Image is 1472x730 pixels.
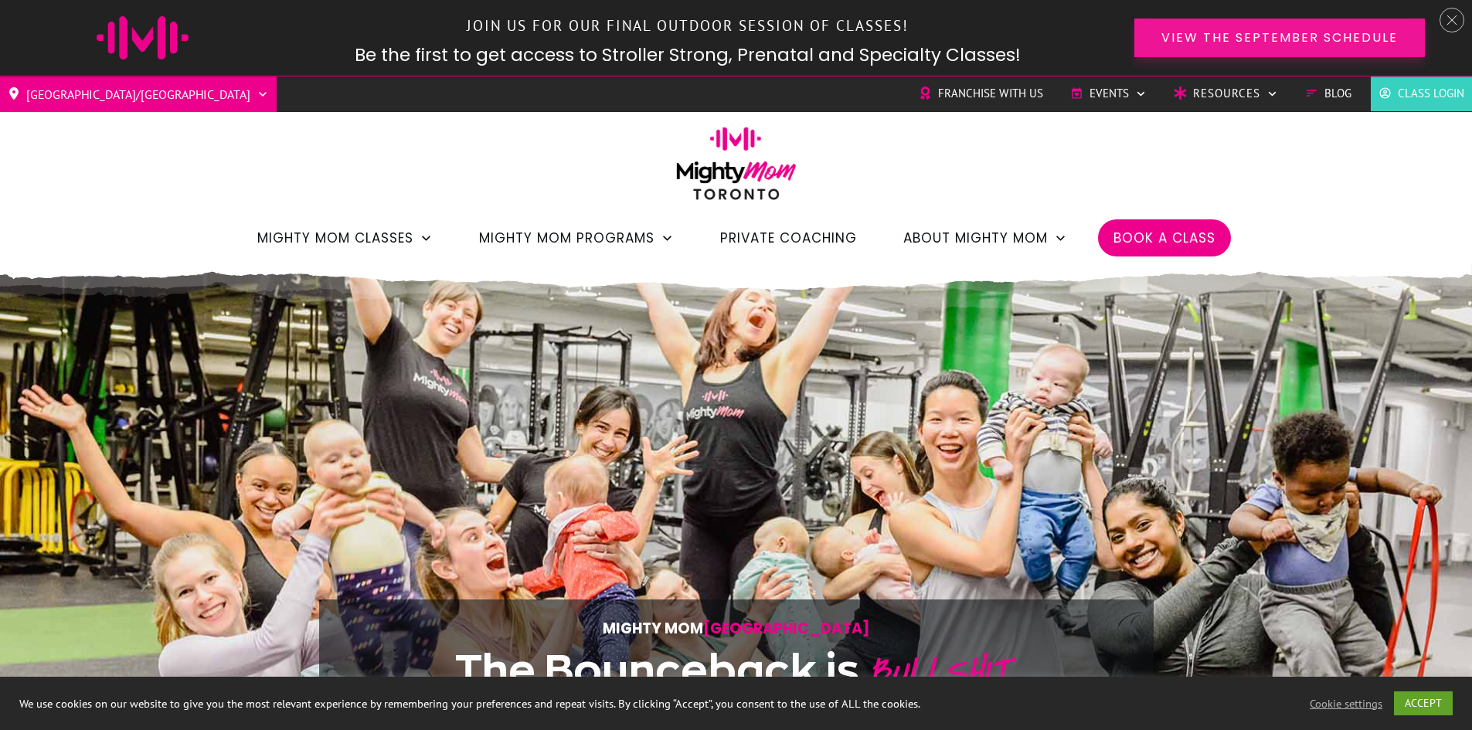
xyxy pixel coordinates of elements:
[1113,225,1215,251] a: Book a Class
[703,618,870,639] span: [GEOGRAPHIC_DATA]
[903,225,1067,251] a: About Mighty Mom
[1398,82,1464,105] span: Class Login
[26,82,250,107] span: [GEOGRAPHIC_DATA]/[GEOGRAPHIC_DATA]
[919,82,1043,105] a: Franchise with Us
[97,16,189,59] img: mighty-mom-ico
[868,643,1007,701] span: BULLSHIT
[479,225,654,251] span: Mighty Mom Programs
[938,82,1043,105] span: Franchise with Us
[1394,691,1453,715] a: ACCEPT
[1134,19,1425,56] a: View the September Schedule
[455,647,859,693] span: The Bounceback is
[1193,82,1260,105] span: Resources
[8,82,269,107] a: [GEOGRAPHIC_DATA]/[GEOGRAPHIC_DATA]
[1070,82,1147,105] a: Events
[1174,82,1278,105] a: Resources
[257,225,413,251] span: Mighty Mom Classes
[1379,82,1464,105] a: Class Login
[19,697,1023,711] div: We use cookies on our website to give you the most relevant experience by remembering your prefer...
[257,225,433,251] a: Mighty Mom Classes
[1090,82,1129,105] span: Events
[903,225,1048,251] span: About Mighty Mom
[1310,697,1382,711] a: Cookie settings
[668,127,804,211] img: mightymom-logo-toronto
[1161,30,1398,45] span: View the September Schedule
[1305,82,1351,105] a: Blog
[720,225,857,251] a: Private Coaching
[265,9,1111,42] p: Join us for our final outdoor session of classes!
[366,616,1107,641] p: Mighty Mom
[1324,82,1351,105] span: Blog
[479,225,674,251] a: Mighty Mom Programs
[264,44,1112,67] h2: Be the first to get access to Stroller Strong, Prenatal and Specialty Classes!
